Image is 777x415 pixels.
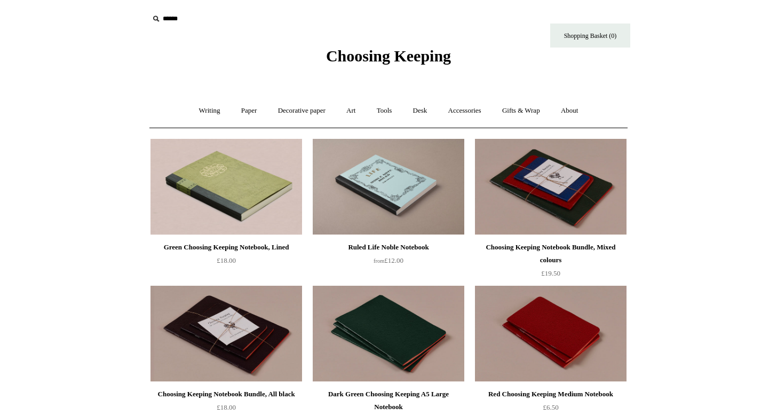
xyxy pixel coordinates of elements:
img: Green Choosing Keeping Notebook, Lined [150,139,302,235]
img: Ruled Life Noble Notebook [313,139,464,235]
a: Dark Green Choosing Keeping A5 Large Notebook Dark Green Choosing Keeping A5 Large Notebook [313,286,464,382]
a: Green Choosing Keeping Notebook, Lined £18.00 [150,241,302,285]
div: Choosing Keeping Notebook Bundle, All black [153,388,299,401]
a: Decorative paper [268,97,335,125]
a: Green Choosing Keeping Notebook, Lined Green Choosing Keeping Notebook, Lined [150,139,302,235]
img: Dark Green Choosing Keeping A5 Large Notebook [313,286,464,382]
a: Choosing Keeping Notebook Bundle, Mixed colours Choosing Keeping Notebook Bundle, Mixed colours [475,139,627,235]
span: £18.00 [217,403,236,411]
div: Ruled Life Noble Notebook [315,241,462,254]
a: Choosing Keeping Notebook Bundle, Mixed colours £19.50 [475,241,627,285]
span: £12.00 [374,256,403,264]
a: Writing [189,97,230,125]
span: Choosing Keeping [326,47,451,65]
div: Choosing Keeping Notebook Bundle, Mixed colours [478,241,624,267]
div: Red Choosing Keeping Medium Notebook [478,388,624,401]
a: Ruled Life Noble Notebook from£12.00 [313,241,464,285]
span: from [374,258,384,264]
span: £18.00 [217,256,236,264]
a: Choosing Keeping [326,56,451,63]
div: Green Choosing Keeping Notebook, Lined [153,241,299,254]
a: Ruled Life Noble Notebook Ruled Life Noble Notebook [313,139,464,235]
a: Shopping Basket (0) [550,24,630,48]
span: £19.50 [541,269,560,277]
a: Red Choosing Keeping Medium Notebook Red Choosing Keeping Medium Notebook [475,286,627,382]
a: Paper [232,97,267,125]
a: Art [337,97,365,125]
a: About [551,97,588,125]
span: £6.50 [543,403,558,411]
a: Gifts & Wrap [493,97,550,125]
img: Red Choosing Keeping Medium Notebook [475,286,627,382]
a: Tools [367,97,402,125]
a: Choosing Keeping Notebook Bundle, All black Choosing Keeping Notebook Bundle, All black [150,286,302,382]
img: Choosing Keeping Notebook Bundle, Mixed colours [475,139,627,235]
div: Dark Green Choosing Keeping A5 Large Notebook [315,388,462,413]
a: Desk [403,97,437,125]
a: Accessories [439,97,491,125]
img: Choosing Keeping Notebook Bundle, All black [150,286,302,382]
